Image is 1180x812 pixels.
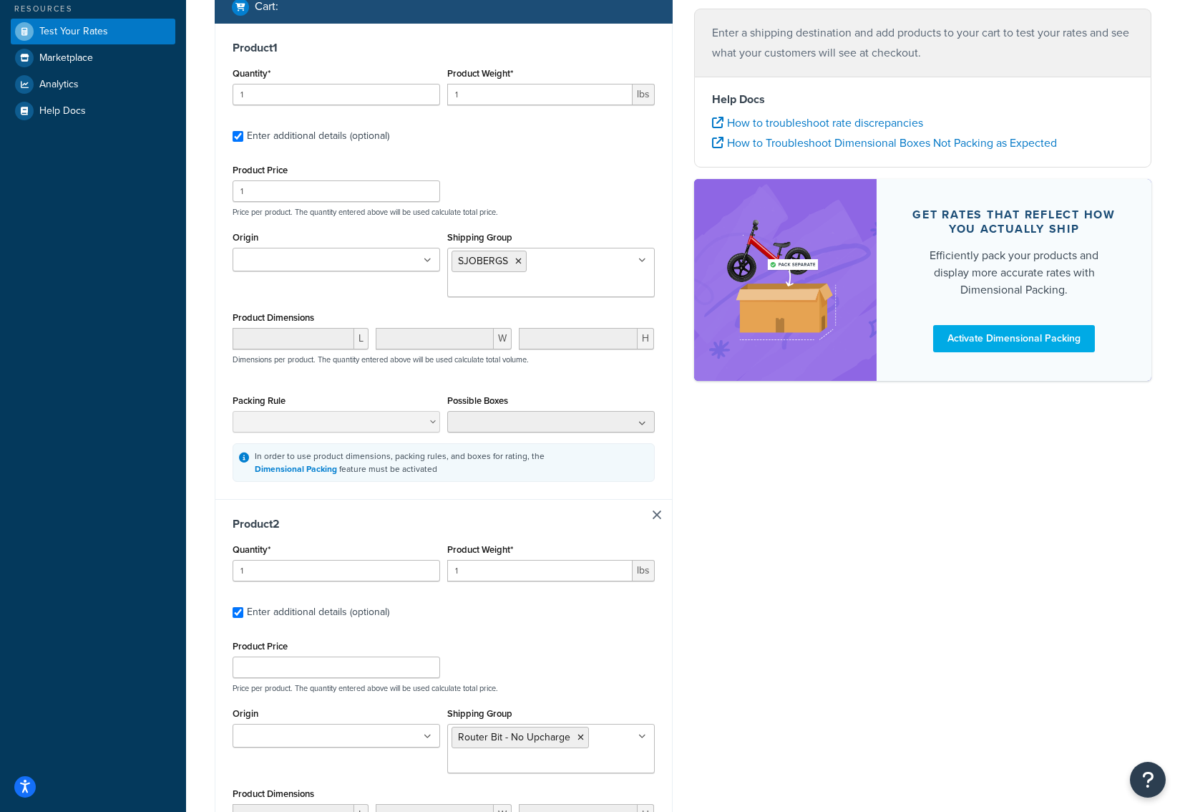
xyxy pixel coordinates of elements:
img: feature-image-dim-d40ad3071a2b3c8e08177464837368e35600d3c5e73b18a22c1e4bb210dc32ac.png [716,200,856,359]
div: Get rates that reflect how you actually ship [911,208,1117,236]
div: Enter additional details (optional) [247,126,389,146]
h3: Product 1 [233,41,655,55]
input: 0.00 [447,84,633,105]
label: Possible Boxes [447,395,508,406]
input: Enter additional details (optional) [233,607,243,618]
p: Price per product. The quantity entered above will be used calculate total price. [229,683,658,693]
label: Quantity* [233,68,270,79]
label: Product Weight* [447,68,513,79]
input: 0 [233,560,440,581]
a: Test Your Rates [11,19,175,44]
button: Open Resource Center [1130,762,1166,798]
a: Activate Dimensional Packing [933,325,1095,352]
span: lbs [633,84,655,105]
label: Product Dimensions [233,312,314,323]
p: Price per product. The quantity entered above will be used calculate total price. [229,207,658,217]
label: Shipping Group [447,232,512,243]
span: L [354,328,369,349]
label: Product Price [233,165,288,175]
a: Dimensional Packing [255,463,337,475]
label: Product Price [233,641,288,652]
div: Enter additional details (optional) [247,602,389,622]
p: Dimensions per product. The quantity entered above will be used calculate total volume. [229,354,529,364]
span: W [494,328,512,349]
label: Product Dimensions [233,788,314,799]
div: Resources [11,3,175,15]
h3: Product 2 [233,517,655,531]
span: Router Bit - No Upcharge [458,730,570,745]
label: Product Weight* [447,544,513,555]
span: Analytics [39,79,79,91]
div: Efficiently pack your products and display more accurate rates with Dimensional Packing. [911,247,1117,299]
label: Origin [233,232,258,243]
a: How to troubleshoot rate discrepancies [712,115,923,131]
span: lbs [633,560,655,581]
input: 0.00 [447,560,633,581]
span: Test Your Rates [39,26,108,38]
h4: Help Docs [712,91,1134,108]
a: How to Troubleshoot Dimensional Boxes Not Packing as Expected [712,135,1057,151]
label: Quantity* [233,544,270,555]
a: Marketplace [11,45,175,71]
span: Help Docs [39,105,86,117]
label: Origin [233,708,258,719]
a: Remove Item [653,511,661,519]
span: SJOBERGS [458,253,508,269]
span: Marketplace [39,52,93,64]
a: Analytics [11,72,175,97]
span: H [638,328,654,349]
input: Enter additional details (optional) [233,131,243,142]
p: Enter a shipping destination and add products to your cart to test your rates and see what your c... [712,23,1134,63]
div: In order to use product dimensions, packing rules, and boxes for rating, the feature must be acti... [255,450,545,475]
a: Help Docs [11,98,175,124]
label: Packing Rule [233,395,286,406]
label: Shipping Group [447,708,512,719]
input: 0 [233,84,440,105]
